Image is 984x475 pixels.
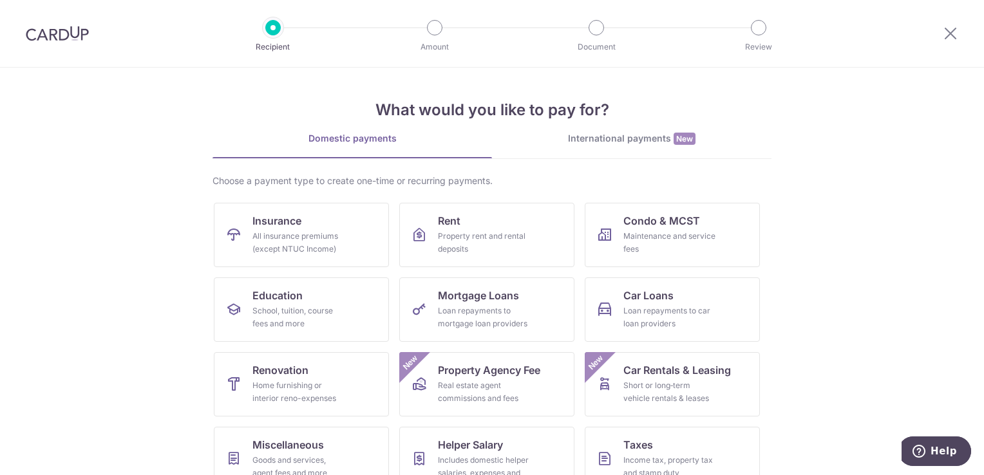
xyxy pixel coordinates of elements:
[623,437,653,452] span: Taxes
[399,203,574,267] a: RentProperty rent and rental deposits
[674,133,695,145] span: New
[252,288,303,303] span: Education
[585,352,607,373] span: New
[252,230,345,256] div: All insurance premiums (except NTUC Income)
[623,230,716,256] div: Maintenance and service fees
[252,362,308,378] span: Renovation
[213,174,771,187] div: Choose a payment type to create one-time or recurring payments.
[438,230,531,256] div: Property rent and rental deposits
[252,379,345,405] div: Home furnishing or interior reno-expenses
[252,304,345,330] div: School, tuition, course fees and more
[623,362,731,378] span: Car Rentals & Leasing
[387,41,482,53] p: Amount
[438,379,531,405] div: Real estate agent commissions and fees
[214,277,389,342] a: EducationSchool, tuition, course fees and more
[26,26,89,41] img: CardUp
[214,203,389,267] a: InsuranceAll insurance premiums (except NTUC Income)
[29,9,55,21] span: Help
[252,437,324,452] span: Miscellaneous
[585,203,760,267] a: Condo & MCSTMaintenance and service fees
[711,41,806,53] p: Review
[438,362,540,378] span: Property Agency Fee
[492,132,771,145] div: International payments
[623,304,716,330] div: Loan repayments to car loan providers
[438,213,460,228] span: Rent
[623,213,700,228] span: Condo & MCST
[213,98,771,122] h4: What would you like to pay for?
[902,436,971,469] iframe: Opens a widget where you can find more information
[623,288,674,303] span: Car Loans
[213,132,492,145] div: Domestic payments
[623,379,716,405] div: Short or long‑term vehicle rentals & leases
[214,352,389,416] a: RenovationHome furnishing or interior reno-expenses
[400,352,421,373] span: New
[252,213,301,228] span: Insurance
[438,437,503,452] span: Helper Salary
[438,304,531,330] div: Loan repayments to mortgage loan providers
[225,41,321,53] p: Recipient
[438,288,519,303] span: Mortgage Loans
[399,352,574,416] a: Property Agency FeeReal estate agent commissions and feesNew
[549,41,644,53] p: Document
[585,277,760,342] a: Car LoansLoan repayments to car loan providers
[585,352,760,416] a: Car Rentals & LeasingShort or long‑term vehicle rentals & leasesNew
[399,277,574,342] a: Mortgage LoansLoan repayments to mortgage loan providers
